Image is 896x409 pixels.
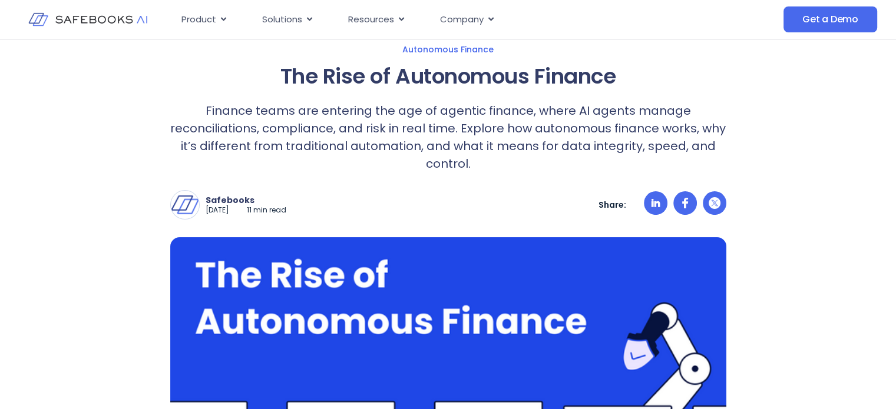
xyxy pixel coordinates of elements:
div: Menu Toggle [172,8,682,31]
span: Product [181,13,216,26]
h1: The Rise of Autonomous Finance [170,61,726,92]
span: Get a Demo [802,14,858,25]
p: Safebooks [206,195,286,205]
span: Solutions [262,13,302,26]
span: Resources [348,13,394,26]
img: Safebooks [171,191,199,219]
p: Finance teams are entering the age of agentic finance, where AI agents manage reconciliations, co... [170,102,726,172]
a: Autonomous Finance [55,44,842,55]
span: Company [440,13,484,26]
a: Get a Demo [783,6,877,32]
p: Share: [599,199,626,210]
p: [DATE] [206,205,229,215]
nav: Menu [172,8,682,31]
p: 11 min read [247,205,286,215]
